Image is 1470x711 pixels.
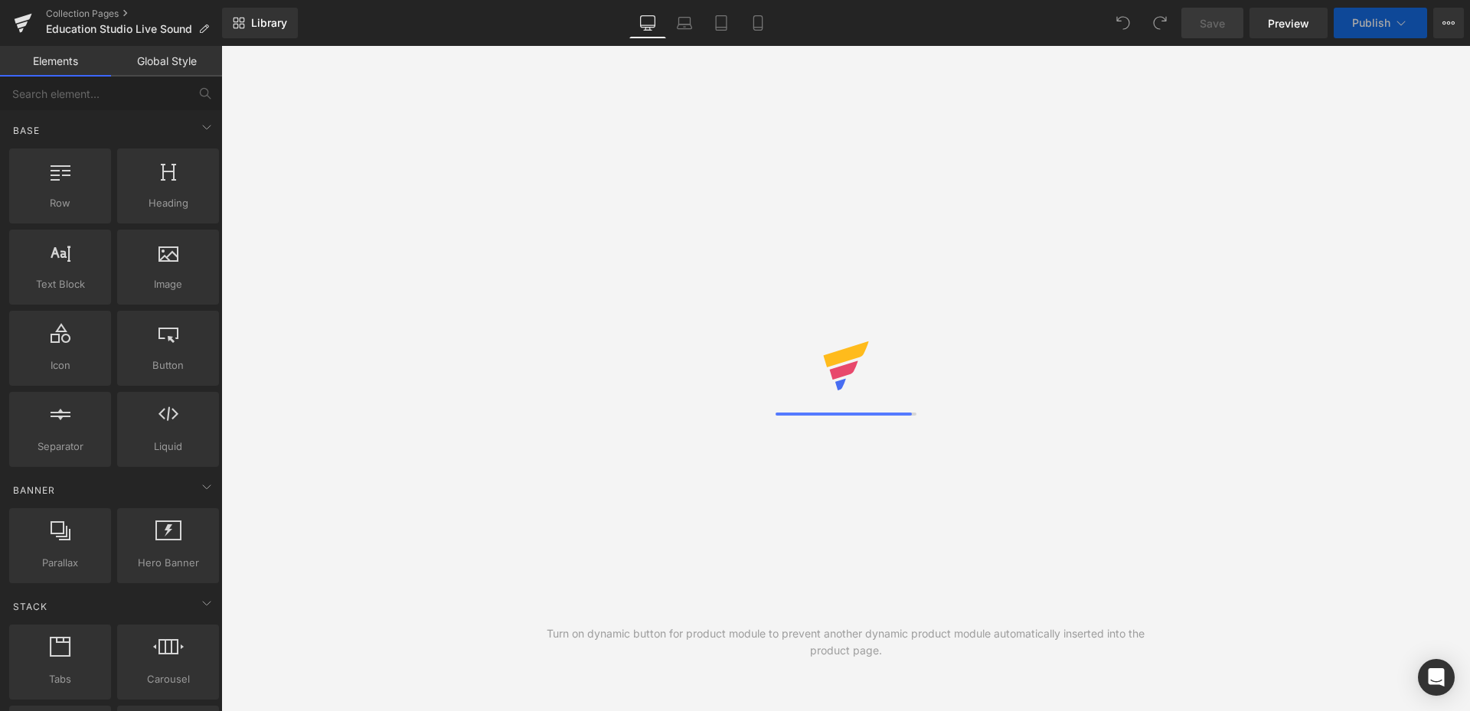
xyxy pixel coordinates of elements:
a: Laptop [666,8,703,38]
a: Global Style [111,46,222,77]
span: Carousel [122,671,214,687]
a: Tablet [703,8,740,38]
a: Preview [1249,8,1328,38]
button: More [1433,8,1464,38]
button: Undo [1108,8,1138,38]
span: Button [122,357,214,373]
span: Text Block [14,276,106,292]
a: Mobile [740,8,776,38]
span: Publish [1352,17,1390,29]
button: Publish [1334,8,1427,38]
a: Desktop [629,8,666,38]
span: Preview [1268,15,1309,31]
span: Library [251,16,287,30]
a: Collection Pages [46,8,222,20]
span: Liquid [122,439,214,455]
span: Banner [11,483,57,497]
span: Separator [14,439,106,455]
span: Save [1200,15,1225,31]
span: Tabs [14,671,106,687]
span: Stack [11,599,49,614]
button: Redo [1145,8,1175,38]
span: Parallax [14,555,106,571]
span: Heading [122,195,214,211]
div: Turn on dynamic button for product module to prevent another dynamic product module automatically... [534,625,1158,659]
span: Image [122,276,214,292]
span: Education Studio Live Sound [46,23,192,35]
span: Icon [14,357,106,373]
span: Base [11,123,41,138]
span: Hero Banner [122,555,214,571]
div: Open Intercom Messenger [1418,659,1455,696]
a: New Library [222,8,298,38]
span: Row [14,195,106,211]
